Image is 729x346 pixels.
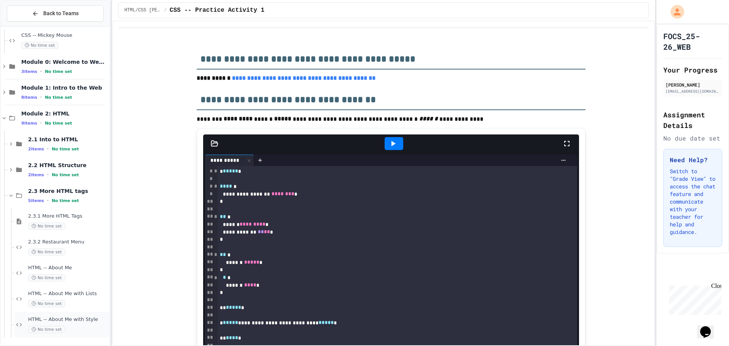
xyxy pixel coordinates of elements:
button: Back to Teams [7,5,104,22]
span: No time set [28,274,65,281]
span: No time set [45,121,72,126]
div: No due date set [663,134,722,143]
span: • [47,172,49,178]
div: [PERSON_NAME] [666,81,720,88]
span: 3 items [21,69,37,74]
span: • [40,94,42,100]
iframe: chat widget [666,283,721,315]
span: 2 items [28,147,44,152]
span: 2.1 Into to HTML [28,136,108,143]
span: • [47,146,49,152]
span: No time set [52,172,79,177]
h2: Your Progress [663,65,722,75]
span: • [40,68,42,74]
span: • [47,197,49,204]
div: [EMAIL_ADDRESS][DOMAIN_NAME] [666,88,720,94]
h1: FOCS_25-26_WEB [663,31,722,52]
span: HTML -- About Me with Style [28,316,108,323]
span: HTML/CSS Campbell [125,7,161,13]
span: CSS -- Mickey Mouse [21,32,108,39]
span: 8 items [21,95,37,100]
span: 2.3 More HTML tags [28,188,108,194]
span: 2 items [28,172,44,177]
span: HTML -- About Me [28,265,108,271]
span: No time set [28,326,65,333]
span: 2.2 HTML Structure [28,162,108,169]
span: 2.3.2 Restaurant Menu [28,239,108,245]
span: No time set [52,198,79,203]
h2: Assignment Details [663,109,722,131]
span: No time set [28,248,65,256]
span: No time set [52,147,79,152]
div: My Account [663,3,686,21]
iframe: chat widget [697,316,721,338]
span: • [40,120,42,126]
span: No time set [21,42,58,49]
span: HTML -- About Me with Lists [28,291,108,297]
span: Module 1: Intro to the Web [21,84,108,91]
span: No time set [45,95,72,100]
span: No time set [28,300,65,307]
span: / [164,7,167,13]
span: 5 items [28,198,44,203]
span: CSS -- Practice Activity 1 [170,6,265,15]
h3: Need Help? [670,155,716,164]
div: Chat with us now!Close [3,3,52,48]
span: No time set [45,69,72,74]
span: Back to Teams [43,9,79,17]
span: Module 0: Welcome to Web Development [21,58,108,65]
span: No time set [28,223,65,230]
span: 9 items [21,121,37,126]
span: Module 2: HTML [21,110,108,117]
span: 2.3.1 More HTML Tags [28,213,108,220]
p: Switch to "Grade View" to access the chat feature and communicate with your teacher for help and ... [670,167,716,236]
